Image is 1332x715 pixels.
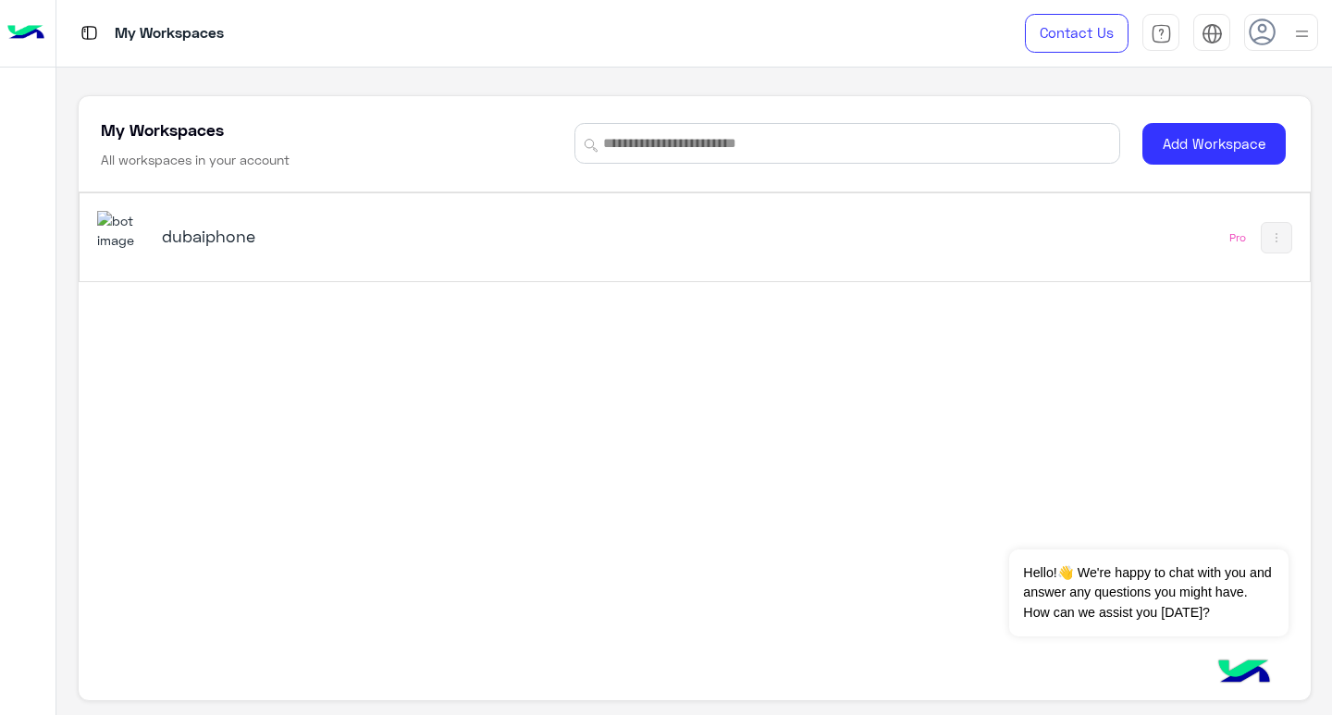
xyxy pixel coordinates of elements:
[162,225,592,247] h5: dubaiphone
[115,21,224,46] p: My Workspaces
[101,118,224,141] h5: My Workspaces
[1142,123,1286,165] button: Add Workspace
[1212,641,1276,706] img: hulul-logo.png
[1142,14,1179,53] a: tab
[1009,549,1288,636] span: Hello!👋 We're happy to chat with you and answer any questions you might have. How can we assist y...
[101,151,290,169] h6: All workspaces in your account
[1025,14,1128,53] a: Contact Us
[1229,230,1246,245] div: Pro
[1151,23,1172,44] img: tab
[97,211,147,251] img: 1403182699927242
[78,21,101,44] img: tab
[7,14,44,53] img: Logo
[1290,22,1313,45] img: profile
[1202,23,1223,44] img: tab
